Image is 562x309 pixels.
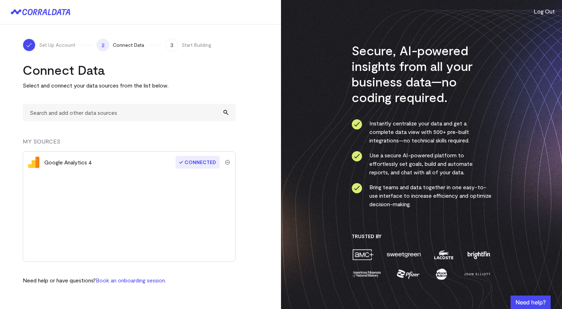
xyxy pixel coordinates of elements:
img: amnh-5afada46.png [352,268,382,280]
span: Set Up Account [39,41,75,49]
img: john-elliott-25751c40.png [463,268,491,280]
p: Select and connect your data sources from the list below. [23,81,236,90]
li: Bring teams and data together in one easy-to-use interface to increase efficiency and optimize de... [352,183,492,208]
a: Book an onboarding session. [96,277,166,283]
div: Google Analytics 4 [44,158,92,167]
img: trash-40e54a27.svg [225,160,230,165]
img: sweetgreen-1d1fb32c.png [386,248,421,261]
span: Start Building [182,41,211,49]
img: amc-0b11a8f1.png [352,248,374,261]
img: ico-check-circle-4b19435c.svg [352,119,362,130]
img: ico-check-white-5ff98cb1.svg [26,41,33,49]
img: ico-check-circle-4b19435c.svg [352,183,362,193]
h3: Secure, AI-powered insights from all your business data—no coding required. [352,43,492,105]
li: Use a secure AI-powered platform to effortlessly set goals, build and automate reports, and chat ... [352,151,492,176]
span: 3 [165,39,178,51]
span: Connected [176,156,220,169]
h2: Connect Data [23,62,236,78]
img: pfizer-e137f5fc.png [396,268,420,280]
h3: Trusted By [352,233,492,240]
div: MY SOURCES [23,137,236,151]
input: Search and add other data sources [23,104,236,121]
span: Connect Data [113,41,144,49]
img: brightfin-a251e171.png [466,248,491,261]
span: 2 [97,39,109,51]
img: google_analytics_4-4ee20295.svg [28,157,39,168]
img: ico-check-circle-4b19435c.svg [352,151,362,162]
img: lacoste-7a6b0538.png [433,248,454,261]
li: Instantly centralize your data and get a complete data view with 500+ pre-built integrations—no t... [352,119,492,145]
img: moon-juice-c312e729.png [434,268,448,280]
button: Log Out [534,7,555,16]
p: Need help or have questions? [23,276,166,285]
